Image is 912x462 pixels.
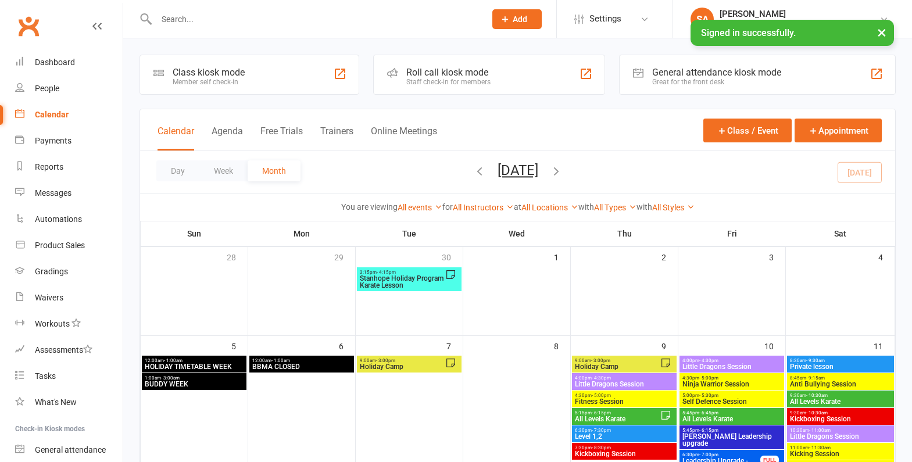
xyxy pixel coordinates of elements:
a: All Styles [652,203,695,212]
div: 3 [769,247,785,266]
div: 6 [339,336,355,355]
span: - 1:00am [271,358,290,363]
span: 9:30am [789,410,892,416]
span: Add [513,15,527,24]
span: 9:30am [789,393,892,398]
div: Calendar [35,110,69,119]
span: 1:00am [144,375,244,381]
span: - 10:30am [806,410,828,416]
div: Automations [35,214,82,224]
a: Automations [15,206,123,232]
span: All Levels Karate [682,416,782,422]
span: - 1:00am [164,358,183,363]
span: - 7:30pm [592,428,611,433]
div: Class kiosk mode [173,67,245,78]
span: 3:15pm [359,270,445,275]
span: - 3:00am [161,375,180,381]
span: - 8:30pm [592,445,611,450]
button: Calendar [158,126,194,151]
span: Private lesson [789,363,892,370]
div: People [35,84,59,93]
div: General attendance [35,445,106,454]
th: Wed [463,221,571,246]
button: Day [156,160,199,181]
button: Online Meetings [371,126,437,151]
span: Kickboxing Session [789,416,892,422]
span: Stanhope Holiday Program Karate Lesson [359,275,445,289]
button: Free Trials [260,126,303,151]
span: 6:30pm [682,452,761,457]
button: Appointment [795,119,882,142]
span: Little Dragons Session [574,381,674,388]
div: SA [691,8,714,31]
span: All Levels Karate [789,398,892,405]
div: Waivers [35,293,63,302]
button: × [871,20,892,45]
div: 7 [446,336,463,355]
a: Payments [15,128,123,154]
span: - 5:30pm [699,393,718,398]
a: Waivers [15,285,123,311]
span: - 6:15pm [592,410,611,416]
span: Self Defence Session [682,398,782,405]
strong: for [442,202,453,212]
a: All events [398,203,442,212]
span: 4:30pm [574,393,674,398]
a: Assessments [15,337,123,363]
a: All Types [594,203,636,212]
strong: at [514,202,521,212]
span: 5:45pm [682,410,782,416]
div: 9 [661,336,678,355]
a: All Instructors [453,203,514,212]
button: Class / Event [703,119,792,142]
span: Holiday Camp [574,363,660,370]
a: Gradings [15,259,123,285]
button: Month [248,160,301,181]
a: What's New [15,389,123,416]
span: - 11:00am [809,428,831,433]
span: - 6:15pm [699,428,718,433]
div: 5 [231,336,248,355]
a: Dashboard [15,49,123,76]
span: - 10:30am [806,393,828,398]
div: Member self check-in [173,78,245,86]
div: Workouts [35,319,70,328]
a: Messages [15,180,123,206]
th: Sun [141,221,248,246]
div: 29 [334,247,355,266]
th: Sat [786,221,895,246]
a: Calendar [15,102,123,128]
strong: You are viewing [341,202,398,212]
div: 1 [554,247,570,266]
span: - 3:00pm [591,358,610,363]
span: 12:00am [144,358,244,363]
span: 5:00pm [682,393,782,398]
span: - 4:15pm [377,270,396,275]
div: 30 [442,247,463,266]
span: HOLIDAY TIMETABLE WEEK [144,363,244,370]
div: 11 [874,336,895,355]
div: 4 [878,247,895,266]
div: Messages [35,188,71,198]
span: Little Dragons Session [789,433,892,440]
div: Reports [35,162,63,171]
a: People [15,76,123,102]
span: 4:00pm [574,375,674,381]
span: 8:45am [789,375,892,381]
div: Tasks [35,371,56,381]
a: Tasks [15,363,123,389]
a: Clubworx [14,12,43,41]
span: 8:30am [789,358,892,363]
div: Roll call kiosk mode [406,67,491,78]
div: Payments [35,136,71,145]
span: - 7:00pm [699,452,718,457]
span: - 5:00pm [592,393,611,398]
a: Product Sales [15,232,123,259]
span: - 11:30am [809,445,831,450]
strong: with [578,202,594,212]
button: Agenda [212,126,243,151]
div: [PERSON_NAME] [720,9,879,19]
span: 7:30pm [574,445,674,450]
span: Kickboxing Session [574,450,674,457]
span: - 6:45pm [699,410,718,416]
